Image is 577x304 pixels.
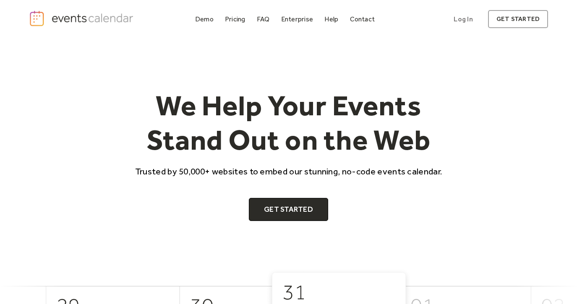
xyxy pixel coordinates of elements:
[222,13,249,25] a: Pricing
[249,198,328,221] a: Get Started
[192,13,217,25] a: Demo
[128,165,450,177] p: Trusted by 50,000+ websites to embed our stunning, no-code events calendar.
[257,17,270,21] div: FAQ
[253,13,273,25] a: FAQ
[281,17,313,21] div: Enterprise
[347,13,379,25] a: Contact
[195,17,214,21] div: Demo
[278,13,316,25] a: Enterprise
[350,17,375,21] div: Contact
[225,17,245,21] div: Pricing
[128,88,450,157] h1: We Help Your Events Stand Out on the Web
[488,10,548,28] a: get started
[445,10,481,28] a: Log In
[324,17,338,21] div: Help
[321,13,342,25] a: Help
